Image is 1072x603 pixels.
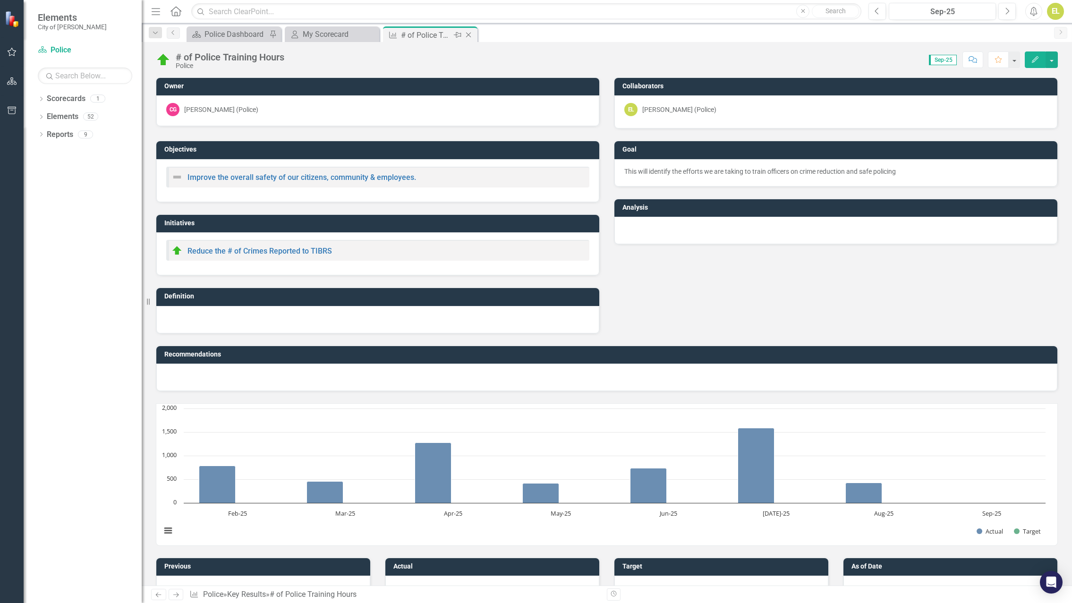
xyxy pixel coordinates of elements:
[162,427,177,435] text: 1,500
[642,105,716,114] div: [PERSON_NAME] (Police)
[812,5,859,18] button: Search
[624,103,638,116] div: EL
[523,483,559,503] path: May-25, 413. Actual.
[176,62,284,69] div: Police
[846,483,882,503] path: Aug-25, 424. Actual.
[851,563,1053,570] h3: As of Date
[1014,527,1041,535] button: Show Target
[401,29,451,41] div: # of Police Training Hours
[270,590,357,599] div: # of Police Training Hours
[393,563,595,570] h3: Actual
[187,173,416,182] a: Improve the overall safety of our citizens, community & employees.
[162,450,177,459] text: 1,000
[659,509,677,518] text: Jun-25
[189,589,600,600] div: » »
[164,83,595,90] h3: Owner
[189,28,267,40] a: Police Dashboard
[287,28,377,40] a: My Scorecard
[763,509,790,518] text: [DATE]-25
[1040,571,1063,594] div: Open Intercom Messenger
[78,130,93,138] div: 9
[38,12,107,23] span: Elements
[415,442,451,503] path: Apr-25, 1,273. Actual.
[187,246,332,255] a: Reduce the # of Crimes Reported to TIBRS
[874,509,893,518] text: Aug-25
[204,28,267,40] div: Police Dashboard
[47,111,78,122] a: Elements
[167,474,177,483] text: 500
[889,3,996,20] button: Sep-25
[892,6,993,17] div: Sep-25
[622,204,1053,211] h3: Analysis
[630,468,667,503] path: Jun-25, 736. Actual.
[156,52,171,68] img: On Target
[228,509,247,518] text: Feb-25
[551,509,571,518] text: May-25
[335,509,355,518] text: Mar-25
[191,3,861,20] input: Search ClearPoint...
[929,55,957,65] span: Sep-25
[622,146,1053,153] h3: Goal
[1047,3,1064,20] button: EL
[444,509,462,518] text: Apr-25
[825,7,846,15] span: Search
[47,93,85,104] a: Scorecards
[173,498,177,506] text: 0
[156,404,1050,545] svg: Interactive chart
[83,113,98,121] div: 52
[176,52,284,62] div: # of Police Training Hours
[171,171,183,183] img: Not Defined
[164,351,1053,358] h3: Recommendations
[164,146,595,153] h3: Objectives
[977,527,1003,535] button: Show Actual
[166,103,179,116] div: CG
[162,403,177,412] text: 2,000
[199,466,236,503] path: Feb-25, 788. Actual.
[622,83,1053,90] h3: Collaborators
[307,481,343,503] path: Mar-25, 455. Actual.
[982,509,1001,518] text: Sep-25
[162,524,175,537] button: View chart menu, Chart
[156,404,1057,545] div: Chart. Highcharts interactive chart.
[624,167,1047,176] div: This will identify the efforts we are taking to train officers on crime reduction and safe policing
[203,590,223,599] a: Police
[47,129,73,140] a: Reports
[38,23,107,31] small: City of [PERSON_NAME]
[38,45,132,56] a: Police
[227,590,266,599] a: Key Results
[171,245,183,256] img: On Target
[4,10,22,27] img: ClearPoint Strategy
[184,105,258,114] div: [PERSON_NAME] (Police)
[164,563,366,570] h3: Previous
[303,28,377,40] div: My Scorecard
[164,293,595,300] h3: Definition
[164,220,595,227] h3: Initiatives
[38,68,132,84] input: Search Below...
[622,563,824,570] h3: Target
[738,428,774,503] path: Jul-25, 1,584. Actual.
[90,95,105,103] div: 1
